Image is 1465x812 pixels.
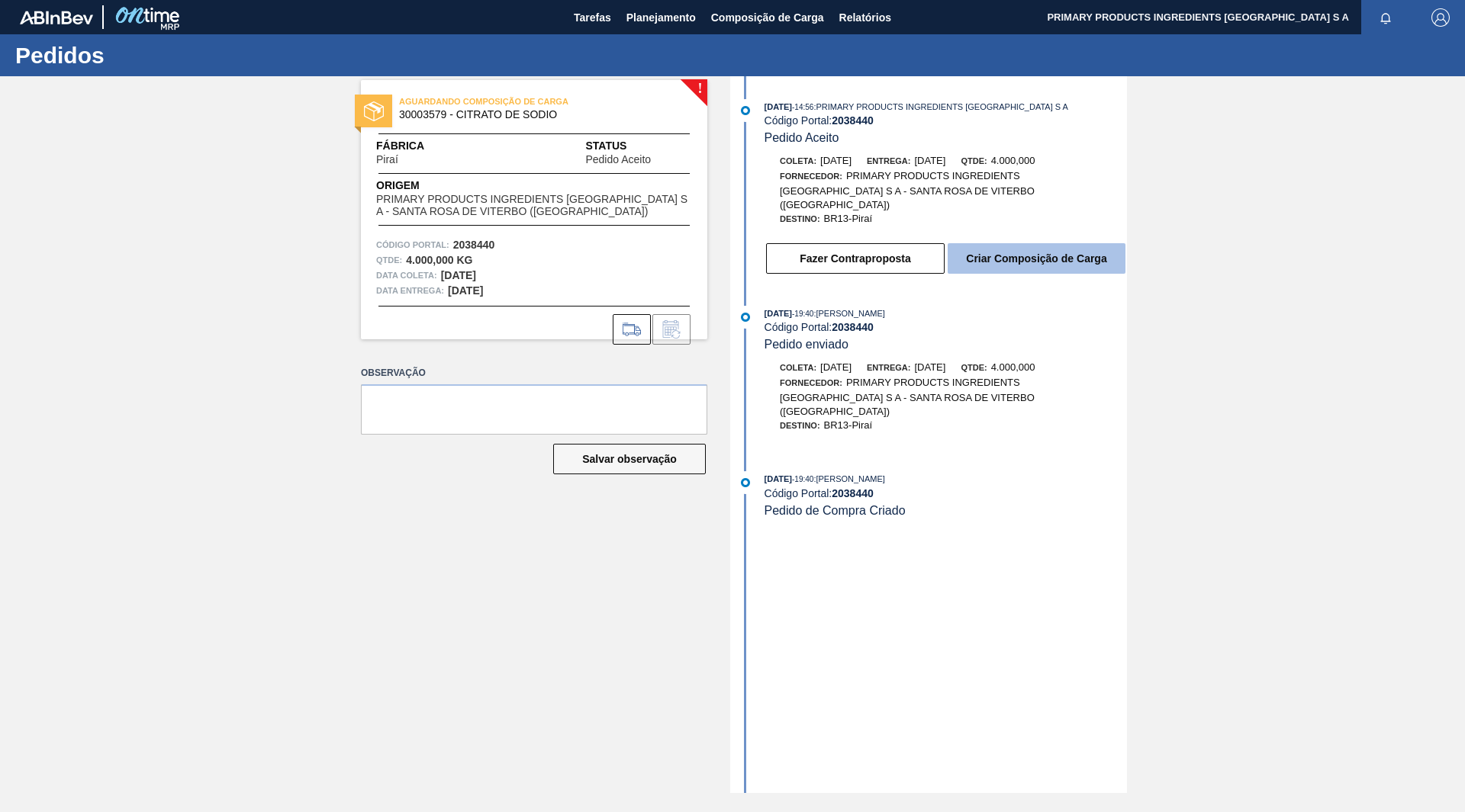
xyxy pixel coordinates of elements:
[780,170,1035,210] span: PRIMARY PRODUCTS INGREDIENTS [GEOGRAPHIC_DATA] S A - SANTA ROSA DE VITERBO ([GEOGRAPHIC_DATA])
[780,214,820,223] span: Destino:
[376,252,402,268] span: Qtde :
[867,156,910,165] span: Entrega:
[711,8,824,27] span: Composição de Carga
[376,154,398,165] span: Piraí
[792,103,813,111] span: - 14:56
[1361,7,1410,28] button: Notificações
[820,361,852,373] span: [DATE]
[914,361,945,373] span: [DATE]
[765,474,792,483] span: [DATE]
[914,155,945,166] span: [DATE]
[961,363,987,372] span: Qtde:
[765,504,906,517] span: Pedido de Compra Criado
[961,156,987,165] span: Qtde:
[361,362,707,384] label: Observação
[741,478,750,487] img: atual
[553,444,706,474] button: Salvar observação
[376,178,692,194] span: Origem
[574,8,611,27] span: Tarefas
[813,474,885,483] span: : [PERSON_NAME]
[813,309,885,318] span: : [PERSON_NAME]
[765,321,1127,333] div: Código Portal:
[376,138,446,154] span: Fábrica
[813,102,1068,111] span: : PRIMARY PRODUCTS INGREDIENTS [GEOGRAPHIC_DATA] S A
[792,310,813,318] span: - 19:40
[780,378,842,387] span: Fornecedor:
[765,114,1127,127] div: Código Portal:
[585,138,692,154] span: Status
[991,361,1035,373] span: 4.000,000
[453,239,495,251] strong: 2038440
[741,313,750,322] img: atual
[626,8,696,27] span: Planejamento
[832,321,874,333] strong: 2038440
[376,237,449,252] span: Código Portal:
[824,213,873,224] span: BR13-Piraí
[765,309,792,318] span: [DATE]
[613,314,651,345] div: Ir para Composição de Carga
[399,109,676,120] span: 30003579 - CITRATO DE SODIO
[15,47,286,64] h1: Pedidos
[780,421,820,430] span: Destino:
[765,131,839,144] span: Pedido Aceito
[741,106,750,115] img: atual
[765,338,848,351] span: Pedido enviado
[1431,8,1450,27] img: Logout
[832,114,874,127] strong: 2038440
[780,363,816,372] span: Coleta:
[792,475,813,483] span: - 19:40
[376,283,444,298] span: Data entrega:
[376,194,692,217] span: PRIMARY PRODUCTS INGREDIENTS [GEOGRAPHIC_DATA] S A - SANTA ROSA DE VITERBO ([GEOGRAPHIC_DATA])
[824,419,873,431] span: BR13-Piraí
[20,11,93,24] img: TNhmsLtSVTkK8tSr43FrP2fwEKptu5GPRR3wAAAABJRU5ErkJggg==
[765,102,792,111] span: [DATE]
[991,155,1035,166] span: 4.000,000
[780,172,842,181] span: Fornecedor:
[448,284,483,297] strong: [DATE]
[780,377,1035,417] span: PRIMARY PRODUCTS INGREDIENTS [GEOGRAPHIC_DATA] S A - SANTA ROSA DE VITERBO ([GEOGRAPHIC_DATA])
[948,243,1125,274] button: Criar Composição de Carga
[585,154,651,165] span: Pedido Aceito
[832,487,874,499] strong: 2038440
[839,8,891,27] span: Relatórios
[766,243,945,274] button: Fazer Contraproposta
[867,363,910,372] span: Entrega:
[780,156,816,165] span: Coleta:
[441,269,476,281] strong: [DATE]
[364,101,384,121] img: status
[399,94,613,109] span: AGUARDANDO COMPOSIÇÃO DE CARGA
[652,314,691,345] div: Informar alteração no pedido
[765,487,1127,499] div: Código Portal:
[820,155,852,166] span: [DATE]
[376,268,437,283] span: Data coleta:
[406,254,472,266] strong: 4.000,000 KG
